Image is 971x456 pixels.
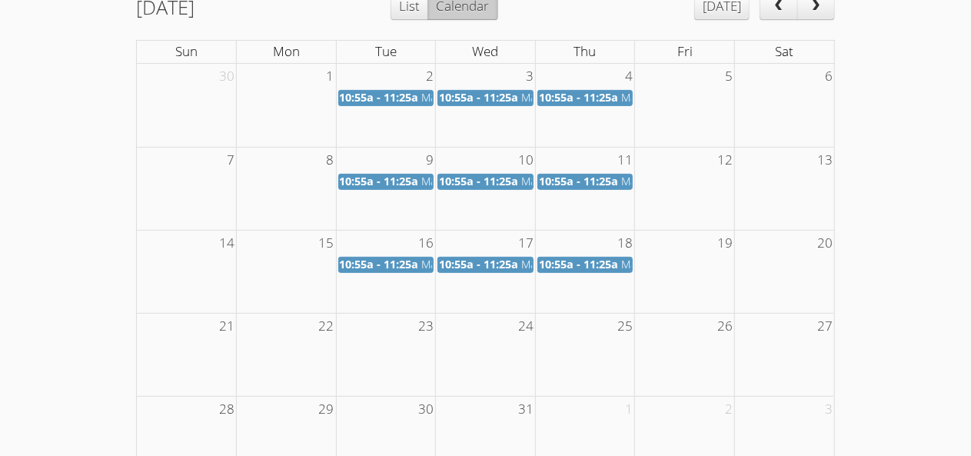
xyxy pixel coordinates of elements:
[439,174,518,188] span: 10:55a - 11:25a
[325,64,336,89] span: 1
[318,231,336,256] span: 15
[521,90,623,105] span: Math 6th-8th Grade
[218,64,236,89] span: 30
[437,174,534,190] a: 10:55a - 11:25a Math 6th-8th Grade
[439,90,518,105] span: 10:55a - 11:25a
[422,90,524,105] span: Math 6th-8th Grade
[539,90,618,105] span: 10:55a - 11:25a
[517,148,535,173] span: 10
[723,64,734,89] span: 5
[417,231,435,256] span: 16
[537,90,633,106] a: 10:55a - 11:25a Math 6th-8th Grade
[437,257,534,273] a: 10:55a - 11:25a Math 6th-8th Grade
[417,397,435,422] span: 30
[616,148,634,173] span: 11
[325,148,336,173] span: 8
[417,314,435,339] span: 23
[621,90,723,105] span: Math 6th-8th Grade
[616,231,634,256] span: 18
[521,174,623,188] span: Math 6th-8th Grade
[340,90,419,105] span: 10:55a - 11:25a
[273,42,300,60] span: Mon
[539,174,618,188] span: 10:55a - 11:25a
[621,174,723,188] span: Math 6th-8th Grade
[424,64,435,89] span: 2
[517,397,535,422] span: 31
[723,397,734,422] span: 2
[338,257,434,273] a: 10:55a - 11:25a Math 6th-8th Grade
[616,314,634,339] span: 25
[517,314,535,339] span: 24
[823,397,834,422] span: 3
[218,397,236,422] span: 28
[816,314,834,339] span: 27
[517,231,535,256] span: 17
[218,231,236,256] span: 14
[473,42,499,60] span: Wed
[318,314,336,339] span: 22
[716,231,734,256] span: 19
[521,257,623,271] span: Math 6th-8th Grade
[621,257,723,271] span: Math 6th-8th Grade
[225,148,236,173] span: 7
[375,42,397,60] span: Tue
[677,42,693,60] span: Fri
[624,397,634,422] span: 1
[422,257,524,271] span: Math 6th-8th Grade
[816,148,834,173] span: 13
[424,148,435,173] span: 9
[537,174,633,190] a: 10:55a - 11:25a Math 6th-8th Grade
[537,257,633,273] a: 10:55a - 11:25a Math 6th-8th Grade
[539,257,618,271] span: 10:55a - 11:25a
[422,174,524,188] span: Math 6th-8th Grade
[716,314,734,339] span: 26
[439,257,518,271] span: 10:55a - 11:25a
[624,64,634,89] span: 4
[823,64,834,89] span: 6
[816,231,834,256] span: 20
[437,90,534,106] a: 10:55a - 11:25a Math 6th-8th Grade
[776,42,794,60] span: Sat
[574,42,597,60] span: Thu
[340,257,419,271] span: 10:55a - 11:25a
[524,64,535,89] span: 3
[338,174,434,190] a: 10:55a - 11:25a Math 6th-8th Grade
[218,314,236,339] span: 21
[340,174,419,188] span: 10:55a - 11:25a
[338,90,434,106] a: 10:55a - 11:25a Math 6th-8th Grade
[175,42,198,60] span: Sun
[716,148,734,173] span: 12
[318,397,336,422] span: 29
